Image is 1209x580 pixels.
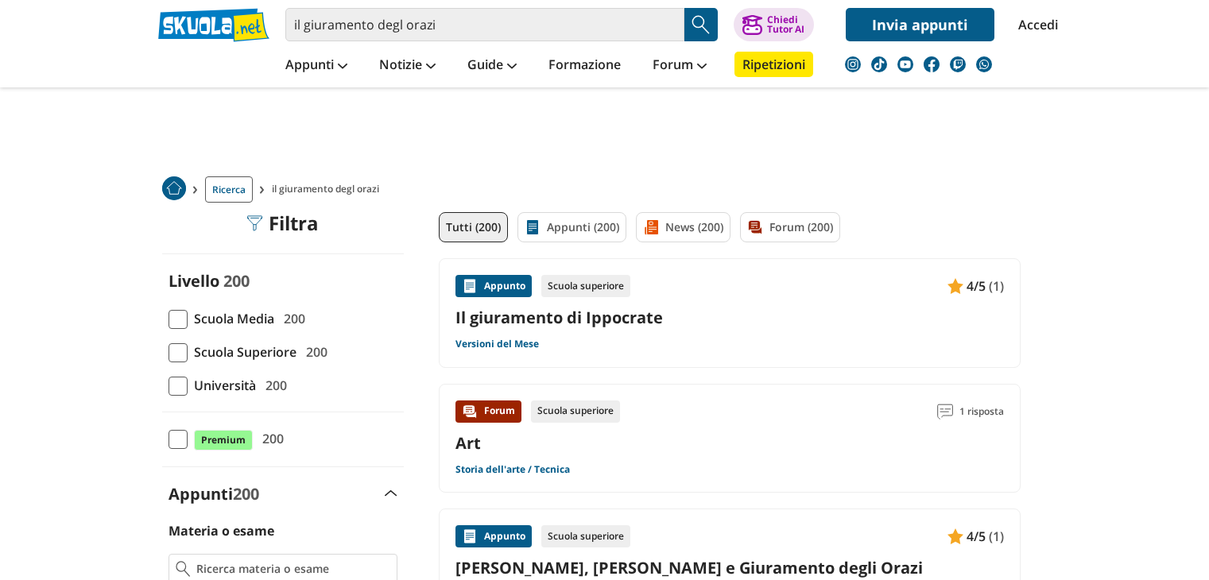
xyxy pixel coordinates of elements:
a: Storia dell'arte / Tecnica [455,463,570,476]
div: Scuola superiore [531,400,620,423]
img: instagram [845,56,861,72]
input: Cerca appunti, riassunti o versioni [285,8,684,41]
button: ChiediTutor AI [734,8,814,41]
span: 200 [300,342,327,362]
div: Scuola superiore [541,275,630,297]
a: Forum (200) [740,212,840,242]
a: Art [455,432,481,454]
a: Ricerca [205,176,253,203]
span: 200 [223,270,250,292]
a: Notizie [375,52,440,80]
span: il giuramento degl orazi [272,176,386,203]
div: Filtra [246,212,319,234]
span: 200 [233,483,259,505]
img: Appunti contenuto [947,528,963,544]
div: Appunto [455,275,532,297]
a: Appunti [281,52,351,80]
span: Scuola Media [188,308,274,329]
img: twitch [950,56,966,72]
img: News filtro contenuto [643,219,659,235]
span: 200 [277,308,305,329]
a: News (200) [636,212,730,242]
img: WhatsApp [976,56,992,72]
a: Forum [649,52,711,80]
label: Livello [169,270,219,292]
a: Il giuramento di Ippocrate [455,307,1004,328]
img: Ricerca materia o esame [176,561,191,577]
a: Home [162,176,186,203]
span: 200 [256,428,284,449]
div: Scuola superiore [541,525,630,547]
span: (1) [989,276,1004,296]
input: Ricerca materia o esame [196,561,389,577]
a: Accedi [1018,8,1052,41]
div: Forum [455,400,521,423]
div: Appunto [455,525,532,547]
img: Home [162,176,186,200]
span: 200 [259,375,287,396]
img: Filtra filtri mobile [246,215,262,231]
label: Materia o esame [169,522,274,539]
img: Appunti filtro contenuto [525,219,541,235]
span: 4/5 [967,276,986,296]
a: Versioni del Mese [455,338,539,350]
a: [PERSON_NAME], [PERSON_NAME] e Giuramento degli Orazi [455,557,1004,578]
img: facebook [924,56,940,72]
img: Commenti lettura [937,404,953,420]
img: Forum filtro contenuto [747,219,763,235]
label: Appunti [169,483,259,505]
span: Scuola Superiore [188,342,296,362]
span: 4/5 [967,526,986,547]
span: (1) [989,526,1004,547]
span: Università [188,375,256,396]
img: Forum contenuto [462,404,478,420]
div: Chiedi Tutor AI [767,15,804,34]
img: Appunti contenuto [462,528,478,544]
a: Appunti (200) [517,212,626,242]
a: Formazione [544,52,625,80]
a: Ripetizioni [734,52,813,77]
img: Apri e chiudi sezione [385,490,397,497]
img: youtube [897,56,913,72]
a: Tutti (200) [439,212,508,242]
img: Cerca appunti, riassunti o versioni [689,13,713,37]
img: Appunti contenuto [947,278,963,294]
img: tiktok [871,56,887,72]
a: Invia appunti [846,8,994,41]
img: Appunti contenuto [462,278,478,294]
span: 1 risposta [959,400,1004,423]
span: Premium [194,430,253,450]
button: Search Button [684,8,718,41]
a: Guide [463,52,521,80]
